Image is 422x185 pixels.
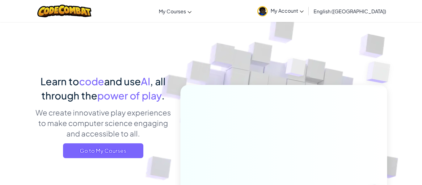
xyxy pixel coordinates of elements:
span: My Courses [159,8,186,15]
img: Overlap cubes [354,46,407,99]
span: Learn to [40,75,79,87]
span: AI [141,75,150,87]
p: We create innovative play experiences to make computer science engaging and accessible to all. [35,107,171,139]
span: English ([GEOGRAPHIC_DATA]) [314,8,386,15]
a: My Courses [156,3,195,19]
span: and use [104,75,141,87]
span: power of play [97,89,162,102]
span: My Account [271,7,304,14]
span: . [162,89,165,102]
img: avatar [257,6,268,16]
a: Go to My Courses [63,143,143,158]
a: My Account [254,1,307,21]
a: English ([GEOGRAPHIC_DATA]) [310,3,389,19]
img: CodeCombat logo [37,5,91,17]
img: Overlap cubes [274,46,319,92]
span: code [79,75,104,87]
